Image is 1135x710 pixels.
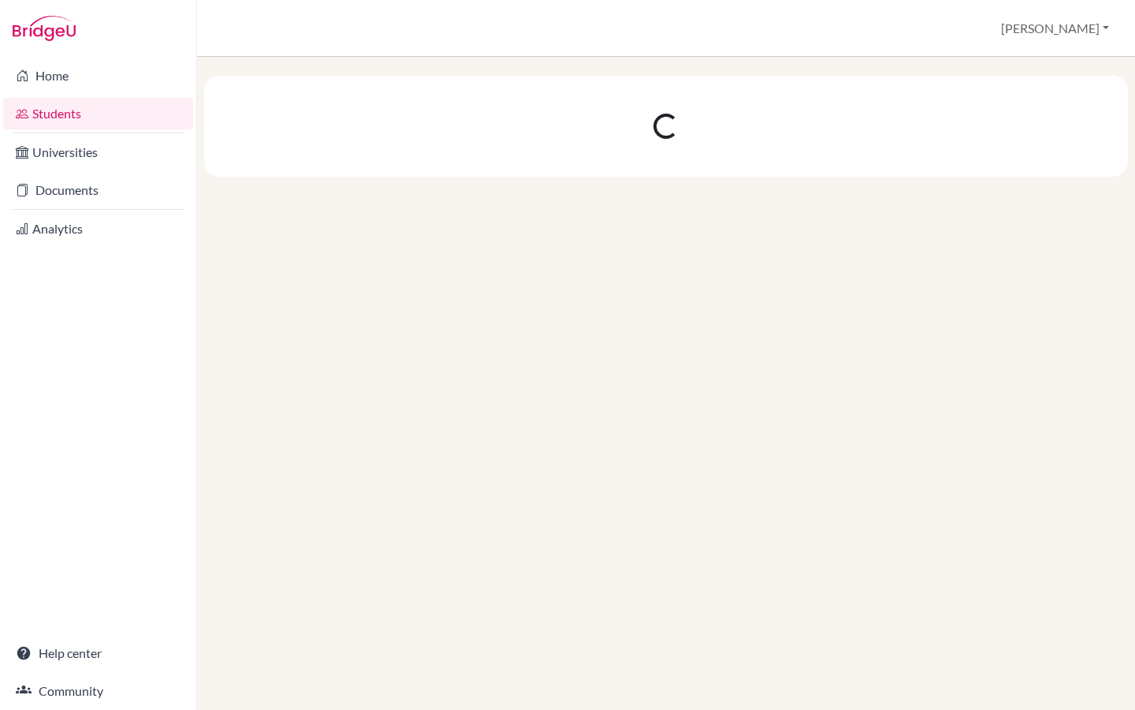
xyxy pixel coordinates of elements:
[3,213,193,245] a: Analytics
[994,13,1116,43] button: [PERSON_NAME]
[13,16,76,41] img: Bridge-U
[3,174,193,206] a: Documents
[3,675,193,707] a: Community
[3,60,193,92] a: Home
[3,136,193,168] a: Universities
[3,98,193,129] a: Students
[3,637,193,669] a: Help center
